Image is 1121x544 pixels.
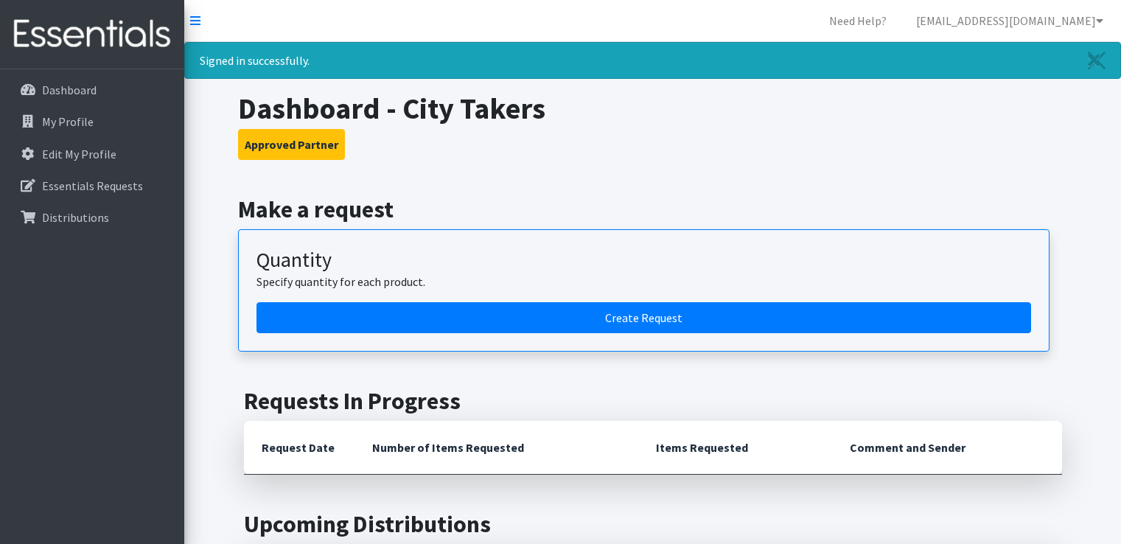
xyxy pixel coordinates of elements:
[256,248,1031,273] h3: Quantity
[42,114,94,129] p: My Profile
[244,387,1062,415] h2: Requests In Progress
[6,107,178,136] a: My Profile
[238,195,1067,223] h2: Make a request
[256,302,1031,333] a: Create a request by quantity
[638,421,832,475] th: Items Requested
[238,91,1067,126] h1: Dashboard - City Takers
[6,171,178,200] a: Essentials Requests
[6,75,178,105] a: Dashboard
[6,139,178,169] a: Edit My Profile
[1073,43,1120,78] a: Close
[904,6,1115,35] a: [EMAIL_ADDRESS][DOMAIN_NAME]
[244,421,355,475] th: Request Date
[244,510,1062,538] h2: Upcoming Distributions
[832,421,1061,475] th: Comment and Sender
[42,147,116,161] p: Edit My Profile
[238,129,345,160] button: Approved Partner
[256,273,1031,290] p: Specify quantity for each product.
[817,6,898,35] a: Need Help?
[355,421,639,475] th: Number of Items Requested
[42,83,97,97] p: Dashboard
[42,178,143,193] p: Essentials Requests
[6,10,178,59] img: HumanEssentials
[42,210,109,225] p: Distributions
[6,203,178,232] a: Distributions
[184,42,1121,79] div: Signed in successfully.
